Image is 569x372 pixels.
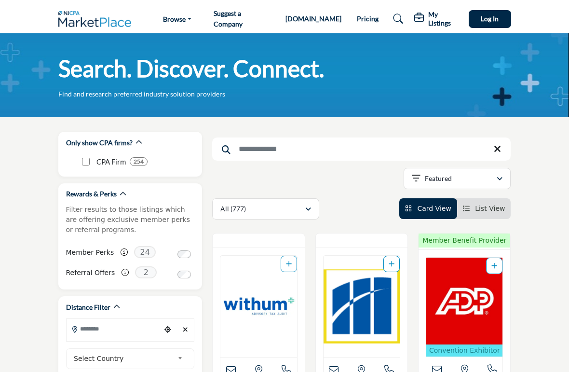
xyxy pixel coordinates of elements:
[285,14,341,23] a: [DOMAIN_NAME]
[414,10,461,28] div: My Listings
[481,14,499,23] span: Log In
[212,138,511,161] input: Search Keyword
[457,198,511,219] li: List View
[428,345,501,356] p: Convention Exhibitor
[66,244,114,261] label: Member Perks
[58,11,136,27] img: Site Logo
[421,235,507,246] span: Member Benefit Provider
[404,168,511,189] button: Featured
[134,246,156,258] span: 24
[161,319,174,340] div: Choose your current location
[384,11,409,27] a: Search
[212,198,319,220] button: All (777)
[417,205,451,212] span: Card View
[399,198,457,219] li: Card View
[82,158,90,165] input: CPA Firm checkbox
[389,260,394,268] a: Add To List
[324,256,400,357] img: Magone and Company, PC
[463,205,505,212] a: View List
[74,353,174,364] span: Select Country
[220,204,246,214] p: All (777)
[428,10,461,28] h5: My Listings
[66,303,110,312] h2: Distance Filter
[469,10,511,28] button: Log In
[156,12,198,26] a: Browse
[324,256,400,357] a: Open Listing in new tab
[66,205,195,235] p: Filter results to those listings which are offering exclusive member perks or referral programs.
[58,89,225,99] p: Find and research preferred industry solution providers
[67,319,162,338] input: Search Location
[177,271,191,278] input: Switch to Referral Offers
[214,9,243,28] a: Suggest a Company
[425,174,452,183] p: Featured
[135,266,157,278] span: 2
[58,54,324,83] h1: Search. Discover. Connect.
[426,258,502,344] img: ADP
[130,157,148,166] div: 254 Results For CPA Firm
[96,156,126,167] p: CPA Firm: CPA Firm
[66,189,117,199] h2: Rewards & Perks
[475,205,505,212] span: List View
[491,262,497,270] a: Add To List
[220,256,297,357] a: Open Listing in new tab
[134,158,144,165] b: 254
[286,260,292,268] a: Add To List
[426,258,502,357] a: Open Listing in new tab
[405,205,451,212] a: View Card
[357,14,379,23] a: Pricing
[220,256,297,357] img: Withum
[179,319,192,340] div: Clear search location
[66,264,115,281] label: Referral Offers
[66,138,133,148] h2: Only show CPA firms?
[177,250,191,258] input: Switch to Member Perks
